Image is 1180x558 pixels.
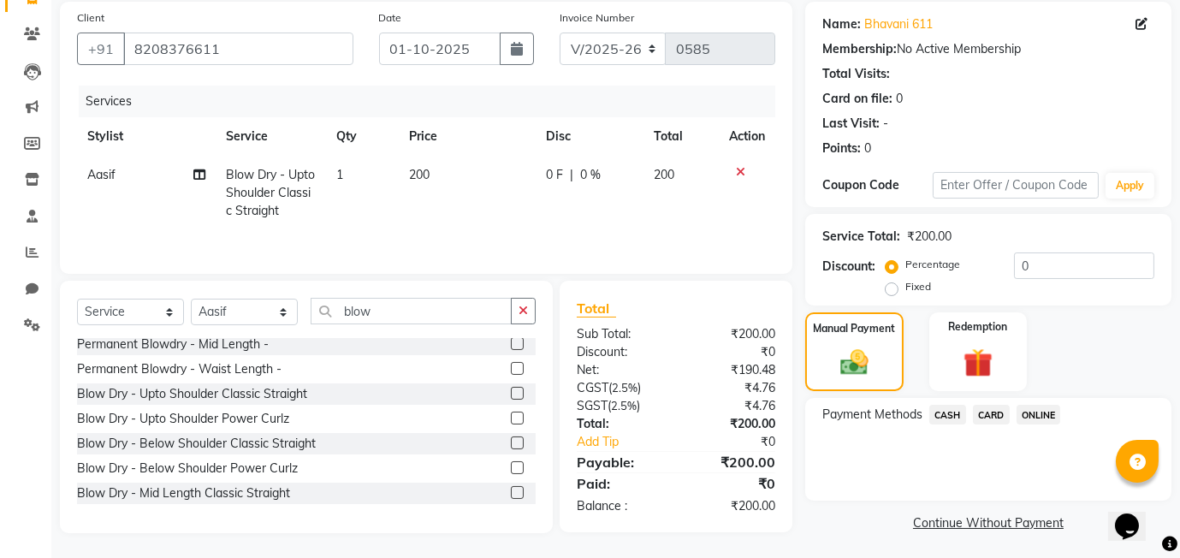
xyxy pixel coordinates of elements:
label: Redemption [948,319,1007,335]
label: Manual Payment [813,321,895,336]
div: Permanent Blowdry - Waist Length - [77,360,282,378]
div: Permanent Blowdry - Mid Length - [77,335,269,353]
span: 2.5% [611,399,637,413]
div: 0 [896,90,903,108]
div: Name: [822,15,861,33]
div: No Active Membership [822,40,1154,58]
div: Discount: [822,258,875,276]
div: ₹4.76 [676,379,788,397]
span: Total [577,300,616,318]
div: ₹0 [676,473,788,494]
a: Continue Without Payment [809,514,1168,532]
div: Points: [822,139,861,157]
div: ₹200.00 [676,452,788,472]
span: SGST [577,398,608,413]
div: Service Total: [822,228,900,246]
span: 200 [409,167,430,182]
span: Aasif [87,167,116,182]
div: Blow Dry - Upto Shoulder Classic Straight [77,385,307,403]
img: _gift.svg [954,345,1002,382]
label: Invoice Number [560,10,634,26]
th: Price [399,117,536,156]
div: ₹200.00 [676,415,788,433]
div: - [883,115,888,133]
div: ( ) [564,397,676,415]
div: 0 [864,139,871,157]
button: Apply [1106,173,1154,199]
span: ONLINE [1017,405,1061,424]
th: Service [216,117,325,156]
div: Blow Dry - Below Shoulder Power Curlz [77,460,298,478]
span: 200 [654,167,674,182]
div: Net: [564,361,676,379]
div: ₹4.76 [676,397,788,415]
div: ₹200.00 [676,325,788,343]
img: _cash.svg [832,347,877,378]
iframe: chat widget [1108,490,1163,541]
span: 0 F [546,166,563,184]
div: Balance : [564,497,676,515]
div: Paid: [564,473,676,494]
div: ( ) [564,379,676,397]
span: 2.5% [612,381,637,395]
input: Search by Name/Mobile/Email/Code [123,33,353,65]
div: ₹200.00 [907,228,952,246]
div: Coupon Code [822,176,933,194]
div: Card on file: [822,90,892,108]
a: Bhavani 611 [864,15,933,33]
div: ₹0 [695,433,788,451]
th: Action [719,117,775,156]
span: Payment Methods [822,406,922,424]
span: CARD [973,405,1010,424]
div: Blow Dry - Mid Length Classic Straight [77,484,290,502]
label: Fixed [905,279,931,294]
div: Total: [564,415,676,433]
span: | [570,166,573,184]
span: CGST [577,380,608,395]
div: ₹190.48 [676,361,788,379]
div: Total Visits: [822,65,890,83]
div: Services [79,86,788,117]
button: +91 [77,33,125,65]
div: Blow Dry - Upto Shoulder Power Curlz [77,410,289,428]
th: Qty [326,117,399,156]
input: Search or Scan [311,298,512,324]
div: Last Visit: [822,115,880,133]
span: 1 [336,167,343,182]
label: Percentage [905,257,960,272]
div: Discount: [564,343,676,361]
th: Stylist [77,117,216,156]
div: Membership: [822,40,897,58]
div: Blow Dry - Below Shoulder Classic Straight [77,435,316,453]
div: ₹200.00 [676,497,788,515]
span: CASH [929,405,966,424]
div: ₹0 [676,343,788,361]
span: Blow Dry - Upto Shoulder Classic Straight [226,167,315,218]
a: Add Tip [564,433,695,451]
div: Sub Total: [564,325,676,343]
span: 0 % [580,166,601,184]
div: Payable: [564,452,676,472]
th: Total [643,117,719,156]
input: Enter Offer / Coupon Code [933,172,1099,199]
label: Client [77,10,104,26]
label: Date [379,10,402,26]
th: Disc [536,117,643,156]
